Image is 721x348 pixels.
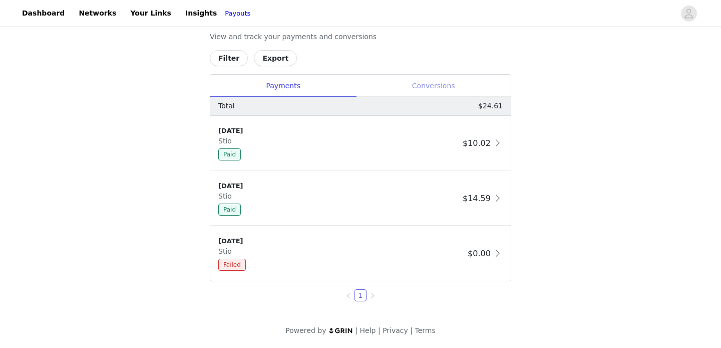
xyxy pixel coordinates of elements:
[367,289,379,301] li: Next Page
[218,259,246,271] span: Failed
[415,326,435,334] a: Terms
[218,126,459,136] div: [DATE]
[383,326,408,334] a: Privacy
[410,326,413,334] span: |
[225,9,250,19] a: Payouts
[210,171,511,226] div: clickable-list-item
[218,101,235,111] p: Total
[218,204,241,216] span: Paid
[354,289,367,301] li: 1
[218,148,241,160] span: Paid
[355,326,358,334] span: |
[218,247,236,255] span: Stio
[179,2,223,25] a: Insights
[254,50,297,66] button: Export
[360,326,376,334] a: Help
[210,32,511,42] p: View and track your payments and conversions
[218,181,459,191] div: [DATE]
[210,226,511,281] div: clickable-list-item
[210,50,248,66] button: Filter
[210,116,511,171] div: clickable-list-item
[73,2,122,25] a: Networks
[210,75,356,97] div: Payments
[378,326,381,334] span: |
[463,138,491,148] span: $10.02
[356,75,511,97] div: Conversions
[468,249,491,258] span: $0.00
[345,293,351,299] i: icon: left
[355,290,366,301] a: 1
[218,192,236,200] span: Stio
[285,326,326,334] span: Powered by
[342,289,354,301] li: Previous Page
[328,327,353,334] img: logo
[463,194,491,203] span: $14.59
[370,293,376,299] i: icon: right
[124,2,177,25] a: Your Links
[684,6,693,22] div: avatar
[478,101,503,111] p: $24.61
[218,137,236,145] span: Stio
[16,2,71,25] a: Dashboard
[218,236,464,246] div: [DATE]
